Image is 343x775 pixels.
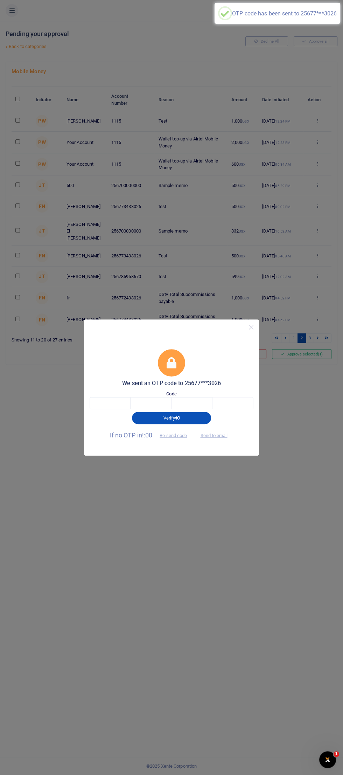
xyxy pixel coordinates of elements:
button: Verify [132,412,211,424]
button: Close [246,322,256,332]
span: If no OTP in [110,431,193,439]
div: OTP code has been sent to 25677***3026 [232,10,337,17]
h5: We sent an OTP code to 25677***3026 [90,380,253,387]
iframe: Intercom live chat [319,751,336,768]
span: 1 [334,751,339,757]
label: Code [166,390,176,397]
span: !:00 [142,431,152,439]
